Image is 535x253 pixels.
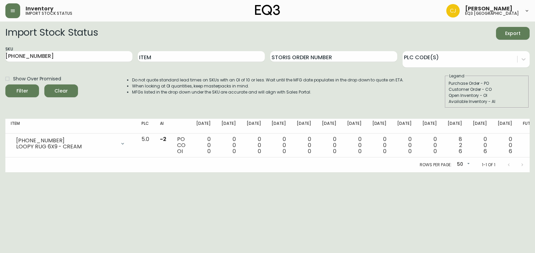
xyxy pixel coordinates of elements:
[283,147,286,155] span: 0
[417,119,442,134] th: [DATE]
[392,119,417,134] th: [DATE]
[449,99,525,105] div: Available Inventory - AI
[501,29,524,38] span: Export
[442,119,467,134] th: [DATE]
[233,147,236,155] span: 0
[16,87,28,95] div: Filter
[5,84,39,97] button: Filter
[347,136,362,154] div: 0 0
[50,87,73,95] span: Clear
[177,136,186,154] div: PO CO
[367,119,392,134] th: [DATE]
[191,119,216,134] th: [DATE]
[446,4,460,17] img: 7836c8950ad67d536e8437018b5c2533
[291,119,317,134] th: [DATE]
[297,136,311,154] div: 0 0
[247,136,261,154] div: 0 0
[454,159,471,170] div: 50
[136,134,155,157] td: 5.0
[13,75,61,82] span: Show Over Promised
[459,147,462,155] span: 6
[272,136,286,154] div: 0 0
[136,119,155,134] th: PLC
[26,6,53,11] span: Inventory
[358,147,362,155] span: 0
[449,86,525,93] div: Customer Order - CO
[496,27,530,40] button: Export
[11,136,131,151] div: [PHONE_NUMBER]LOOPY RUG 6X9 - CREAM
[255,5,280,15] img: logo
[448,136,462,154] div: 8 2
[155,119,172,134] th: AI
[132,89,404,95] li: MFGs listed in the drop down under the SKU are accurate and will align with Sales Portal.
[5,119,136,134] th: Item
[16,138,116,144] div: [PHONE_NUMBER]
[132,83,404,89] li: When looking at OI quantities, keep masterpacks in mind.
[177,147,183,155] span: OI
[26,11,72,15] h5: import stock status
[383,147,386,155] span: 0
[449,93,525,99] div: Open Inventory - OI
[241,119,266,134] th: [DATE]
[266,119,291,134] th: [DATE]
[492,119,518,134] th: [DATE]
[397,136,412,154] div: 0 0
[509,147,512,155] span: 6
[221,136,236,154] div: 0 0
[160,135,166,143] span: -2
[449,80,525,86] div: Purchase Order - PO
[422,136,437,154] div: 0 0
[465,6,512,11] span: [PERSON_NAME]
[207,147,211,155] span: 0
[44,84,78,97] button: Clear
[434,147,437,155] span: 0
[408,147,412,155] span: 0
[132,77,404,83] li: Do not quote standard lead times on SKUs with an OI of 10 or less. Wait until the MFG date popula...
[258,147,261,155] span: 0
[333,147,336,155] span: 0
[216,119,241,134] th: [DATE]
[498,136,512,154] div: 0 0
[467,119,493,134] th: [DATE]
[372,136,387,154] div: 0 0
[16,144,116,150] div: LOOPY RUG 6X9 - CREAM
[482,162,495,168] p: 1-1 of 1
[473,136,487,154] div: 0 0
[420,162,452,168] p: Rows per page:
[465,11,519,15] h5: eq3 [GEOGRAPHIC_DATA]
[196,136,211,154] div: 0 0
[308,147,311,155] span: 0
[449,73,465,79] legend: Legend
[322,136,336,154] div: 0 0
[5,27,98,40] h2: Import Stock Status
[484,147,487,155] span: 6
[317,119,342,134] th: [DATE]
[342,119,367,134] th: [DATE]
